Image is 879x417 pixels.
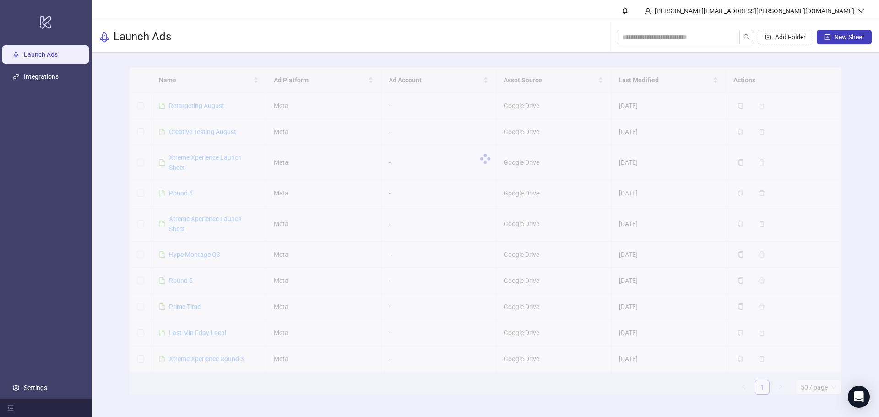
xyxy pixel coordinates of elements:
span: menu-fold [7,405,14,411]
button: Add Folder [758,30,813,44]
span: rocket [99,32,110,43]
a: Launch Ads [24,51,58,58]
span: down [858,8,864,14]
span: search [743,34,750,40]
span: bell [622,7,628,14]
span: New Sheet [834,33,864,41]
a: Settings [24,384,47,391]
span: folder-add [765,34,771,40]
a: Integrations [24,73,59,80]
span: plus-square [824,34,830,40]
button: New Sheet [817,30,872,44]
span: Add Folder [775,33,806,41]
div: [PERSON_NAME][EMAIL_ADDRESS][PERSON_NAME][DOMAIN_NAME] [651,6,858,16]
h3: Launch Ads [114,30,171,44]
div: Open Intercom Messenger [848,386,870,408]
span: user [645,8,651,14]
